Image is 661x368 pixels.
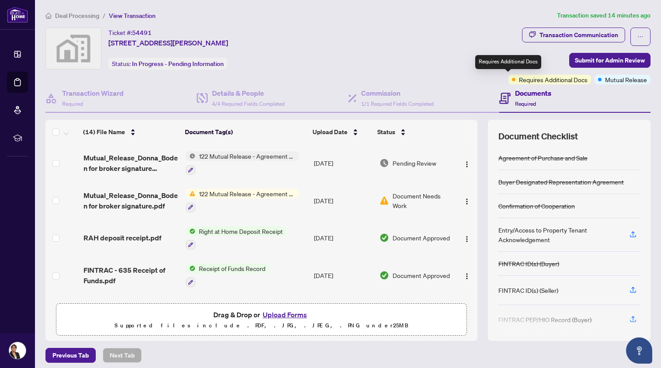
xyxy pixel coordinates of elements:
span: 122 Mutual Release - Agreement of Purchase and Sale [195,189,299,198]
span: Mutual Release [605,75,647,84]
th: Status [374,120,452,144]
th: (14) File Name [80,120,181,144]
div: FINTRAC ID(s) (Buyer) [498,259,559,268]
span: Right at Home Deposit Receipt [195,226,286,236]
img: Status Icon [186,264,195,273]
img: logo [7,7,28,23]
button: Logo [460,231,474,245]
img: Document Status [379,233,389,243]
span: Document Approved [393,271,450,280]
button: Status IconRight at Home Deposit Receipt [186,226,286,250]
img: Logo [463,198,470,205]
span: 4/4 Required Fields Completed [212,101,285,107]
button: Logo [460,194,474,208]
div: FINTRAC ID(s) (Seller) [498,285,558,295]
span: Required [62,101,83,107]
span: ellipsis [637,34,644,40]
article: Transaction saved 14 minutes ago [557,10,651,21]
div: Confirmation of Cooperation [498,201,575,211]
button: Status Icon122 Mutual Release - Agreement of Purchase and Sale [186,151,299,175]
th: Upload Date [309,120,374,144]
span: 122 Mutual Release - Agreement of Purchase and Sale [195,151,299,161]
div: Agreement of Purchase and Sale [498,153,588,163]
td: [DATE] [310,257,376,294]
button: Previous Tab [45,348,96,363]
div: FINTRAC PEP/HIO Record (Buyer) [498,315,591,324]
span: Status [377,127,395,137]
span: Receipt of Funds Record [195,264,269,273]
span: In Progress - Pending Information [132,60,224,68]
img: Logo [463,236,470,243]
span: Drag & Drop or [213,309,310,320]
span: (14) File Name [83,127,125,137]
span: 54491 [132,29,152,37]
div: Entry/Access to Property Tenant Acknowledgement [498,225,619,244]
img: Profile Icon [9,342,26,359]
img: Logo [463,273,470,280]
div: Status: [108,58,227,69]
h4: Details & People [212,88,285,98]
div: Buyer Designated Representation Agreement [498,177,624,187]
button: Logo [460,268,474,282]
button: Transaction Communication [522,28,625,42]
span: [STREET_ADDRESS][PERSON_NAME] [108,38,228,48]
span: Mutual_Release_Donna_Boden for broker signature.pdf [83,190,179,211]
button: Next Tab [103,348,142,363]
span: Submit for Admin Review [575,53,645,67]
button: Upload Forms [260,309,310,320]
th: Document Tag(s) [181,120,309,144]
h4: Transaction Wizard [62,88,124,98]
img: Document Status [379,158,389,168]
span: FINTRAC - 635 Receipt of Funds.pdf [83,265,179,286]
td: [DATE] [310,294,376,332]
h4: Documents [515,88,551,98]
span: RAH deposit receipt.pdf [83,233,161,243]
button: Status Icon122 Mutual Release - Agreement of Purchase and Sale [186,189,299,212]
span: View Transaction [109,12,156,20]
img: Logo [463,161,470,168]
span: Drag & Drop orUpload FormsSupported files include .PDF, .JPG, .JPEG, .PNG under25MB [56,304,466,336]
span: Deal Processing [55,12,99,20]
td: [DATE] [310,182,376,219]
span: Mutual_Release_Donna_Boden for broker signature EXECUTED.pdf [83,153,179,174]
div: Ticket #: [108,28,152,38]
span: Upload Date [313,127,348,137]
td: [DATE] [310,219,376,257]
img: Status Icon [186,226,195,236]
span: home [45,13,52,19]
span: Required [515,101,536,107]
button: Submit for Admin Review [569,53,651,68]
span: 1/1 Required Fields Completed [361,101,434,107]
td: [DATE] [310,144,376,182]
button: Open asap [626,337,652,364]
img: svg%3e [46,28,101,69]
span: Pending Review [393,158,436,168]
img: Status Icon [186,189,195,198]
li: / [103,10,105,21]
span: Previous Tab [52,348,89,362]
span: Document Approved [393,233,450,243]
img: Document Status [379,196,389,205]
h4: Commission [361,88,434,98]
img: Status Icon [186,151,195,161]
span: Document Needs Work [393,191,452,210]
img: Document Status [379,271,389,280]
button: Status IconReceipt of Funds Record [186,264,269,287]
div: Requires Additional Docs [475,55,541,69]
span: Requires Additional Docs [519,75,588,84]
button: Logo [460,156,474,170]
span: Document Checklist [498,130,578,142]
div: Transaction Communication [539,28,618,42]
p: Supported files include .PDF, .JPG, .JPEG, .PNG under 25 MB [62,320,461,331]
